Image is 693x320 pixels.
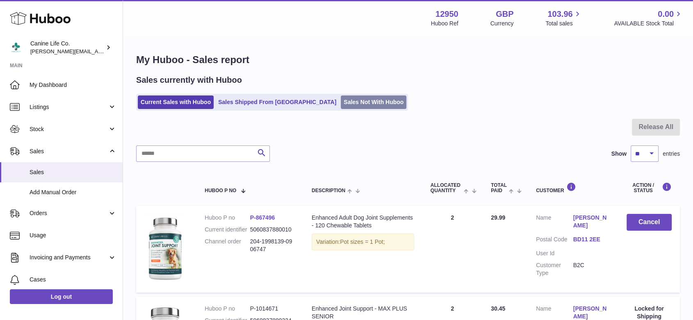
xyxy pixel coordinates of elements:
span: entries [663,150,680,158]
div: Variation: [312,234,414,250]
strong: 12950 [435,9,458,20]
span: Orders [30,209,108,217]
dd: P-1014671 [250,305,295,313]
span: My Dashboard [30,81,116,89]
a: [PERSON_NAME] [573,214,611,229]
span: ALLOCATED Quantity [431,183,462,193]
a: Sales Shipped From [GEOGRAPHIC_DATA] [215,95,339,109]
dd: 204-1998139-0906747 [250,238,295,253]
span: Stock [30,125,108,133]
td: 2 [422,206,483,293]
span: Description [312,188,345,193]
div: Canine Life Co. [30,40,104,55]
dt: User Id [536,250,573,257]
span: Add Manual Order [30,188,116,196]
span: 103.96 [547,9,572,20]
span: Cases [30,276,116,284]
label: Show [611,150,627,158]
a: Current Sales with Huboo [138,95,214,109]
span: [PERSON_NAME][EMAIL_ADDRESS][DOMAIN_NAME] [30,48,164,54]
dd: B2C [573,261,611,277]
img: kevin@clsgltd.co.uk [10,41,22,54]
img: single-bottle-shot-web-optimised.png [144,214,185,282]
span: Sales [30,148,108,155]
div: Huboo Ref [431,20,458,27]
dt: Postal Code [536,236,573,245]
strong: GBP [496,9,513,20]
a: P-867496 [250,214,275,221]
span: 30.45 [491,305,505,312]
span: Usage [30,231,116,239]
a: 103.96 Total sales [545,9,582,27]
dt: Huboo P no [205,305,250,313]
h1: My Huboo - Sales report [136,53,680,66]
a: Sales Not With Huboo [341,95,406,109]
dt: Customer Type [536,261,573,277]
span: 29.99 [491,214,505,221]
span: 0.00 [658,9,674,20]
div: Action / Status [627,182,672,193]
dt: Name [536,214,573,231]
span: Huboo P no [205,188,236,193]
span: AVAILABLE Stock Total [614,20,683,27]
span: Total sales [545,20,582,27]
a: Log out [10,289,113,304]
span: Listings [30,103,108,111]
h2: Sales currently with Huboo [136,75,242,86]
a: 0.00 AVAILABLE Stock Total [614,9,683,27]
span: Total paid [491,183,507,193]
a: BD11 2EE [573,236,611,243]
dd: 5060837880010 [250,226,295,234]
button: Cancel [627,214,672,231]
div: Customer [536,182,610,193]
span: Pot sizes = 1 Pot; [340,238,385,245]
dt: Channel order [205,238,250,253]
span: Sales [30,168,116,176]
div: Enhanced Adult Dog Joint Supplements - 120 Chewable Tablets [312,214,414,229]
dt: Huboo P no [205,214,250,222]
dt: Current identifier [205,226,250,234]
div: Currency [490,20,514,27]
span: Invoicing and Payments [30,254,108,261]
